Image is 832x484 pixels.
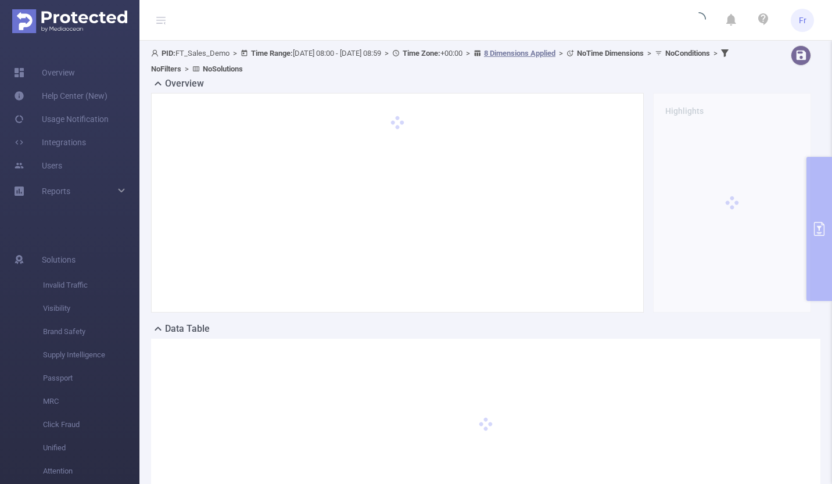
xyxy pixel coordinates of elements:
[12,9,127,33] img: Protected Media
[43,413,139,436] span: Click Fraud
[42,180,70,203] a: Reports
[484,49,555,58] u: 8 Dimensions Applied
[14,61,75,84] a: Overview
[43,390,139,413] span: MRC
[14,131,86,154] a: Integrations
[151,49,731,73] span: FT_Sales_Demo [DATE] 08:00 - [DATE] 08:59 +00:00
[799,9,806,32] span: Fr
[14,107,109,131] a: Usage Notification
[403,49,440,58] b: Time Zone:
[644,49,655,58] span: >
[14,154,62,177] a: Users
[151,49,162,57] i: icon: user
[43,297,139,320] span: Visibility
[181,64,192,73] span: >
[203,64,243,73] b: No Solutions
[162,49,175,58] b: PID:
[43,460,139,483] span: Attention
[555,49,566,58] span: >
[42,248,76,271] span: Solutions
[43,274,139,297] span: Invalid Traffic
[43,436,139,460] span: Unified
[42,187,70,196] span: Reports
[710,49,721,58] span: >
[381,49,392,58] span: >
[14,84,107,107] a: Help Center (New)
[43,367,139,390] span: Passport
[462,49,474,58] span: >
[251,49,293,58] b: Time Range:
[151,64,181,73] b: No Filters
[665,49,710,58] b: No Conditions
[165,322,210,336] h2: Data Table
[43,343,139,367] span: Supply Intelligence
[692,12,706,28] i: icon: loading
[165,77,204,91] h2: Overview
[43,320,139,343] span: Brand Safety
[577,49,644,58] b: No Time Dimensions
[229,49,241,58] span: >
